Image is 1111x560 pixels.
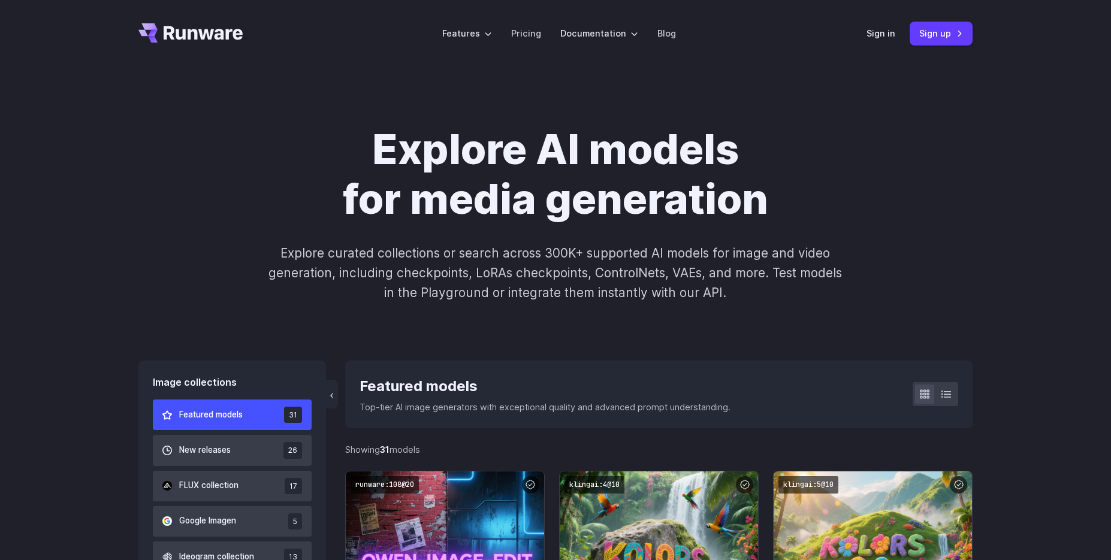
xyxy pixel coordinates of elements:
button: FLUX collection 17 [153,471,312,501]
button: Google Imagen 5 [153,506,312,537]
span: FLUX collection [179,479,238,492]
a: Blog [657,26,676,40]
p: Explore curated collections or search across 300K+ supported AI models for image and video genera... [264,243,847,303]
button: ‹ [326,380,338,408]
a: Go to / [138,23,243,43]
code: runware:108@20 [351,476,419,494]
label: Documentation [560,26,638,40]
code: klingai:4@10 [564,476,624,494]
div: Image collections [153,375,312,391]
span: 31 [284,407,302,423]
label: Features [442,26,492,40]
div: Showing models [345,443,420,456]
strong: 31 [380,444,390,455]
span: Google Imagen [179,514,236,528]
code: klingai:5@10 [778,476,838,494]
div: Featured models [360,375,730,398]
span: Featured models [179,408,243,422]
a: Sign up [910,22,973,45]
button: New releases 26 [153,435,312,465]
p: Top-tier AI image generators with exceptional quality and advanced prompt understanding. [360,400,730,414]
span: 26 [283,442,302,458]
span: 5 [288,513,302,529]
span: New releases [179,444,231,457]
h1: Explore AI models for media generation [222,125,889,224]
a: Pricing [511,26,541,40]
span: 17 [285,478,302,494]
a: Sign in [867,26,895,40]
button: Featured models 31 [153,399,312,430]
